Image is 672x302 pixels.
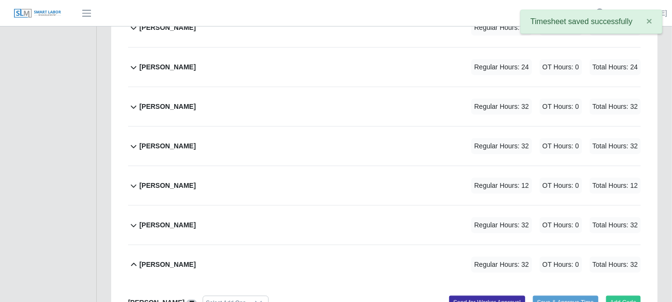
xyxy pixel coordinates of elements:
[139,220,195,230] b: [PERSON_NAME]
[128,206,641,245] button: [PERSON_NAME] Regular Hours: 32 OT Hours: 0 Total Hours: 32
[471,138,532,154] span: Regular Hours: 32
[590,217,641,233] span: Total Hours: 32
[612,8,667,18] a: [PERSON_NAME]
[128,8,641,47] button: [PERSON_NAME] Regular Hours: 24 OT Hours: 0 Total Hours: 24
[128,48,641,87] button: [PERSON_NAME] Regular Hours: 24 OT Hours: 0 Total Hours: 24
[471,178,532,194] span: Regular Hours: 12
[128,127,641,166] button: [PERSON_NAME] Regular Hours: 32 OT Hours: 0 Total Hours: 32
[139,62,195,72] b: [PERSON_NAME]
[590,257,641,273] span: Total Hours: 32
[590,178,641,194] span: Total Hours: 12
[471,217,532,233] span: Regular Hours: 32
[128,87,641,126] button: [PERSON_NAME] Regular Hours: 32 OT Hours: 0 Total Hours: 32
[590,59,641,75] span: Total Hours: 24
[139,102,195,112] b: [PERSON_NAME]
[139,260,195,270] b: [PERSON_NAME]
[139,181,195,191] b: [PERSON_NAME]
[128,166,641,205] button: [PERSON_NAME] Regular Hours: 12 OT Hours: 0 Total Hours: 12
[139,141,195,151] b: [PERSON_NAME]
[471,99,532,115] span: Regular Hours: 32
[540,99,582,115] span: OT Hours: 0
[139,23,195,33] b: [PERSON_NAME]
[540,178,582,194] span: OT Hours: 0
[540,138,582,154] span: OT Hours: 0
[646,15,652,26] span: ×
[128,245,641,284] button: [PERSON_NAME] Regular Hours: 32 OT Hours: 0 Total Hours: 32
[540,217,582,233] span: OT Hours: 0
[471,257,532,273] span: Regular Hours: 32
[590,138,641,154] span: Total Hours: 32
[520,10,662,34] div: Timesheet saved successfully
[590,99,641,115] span: Total Hours: 32
[471,20,532,36] span: Regular Hours: 24
[471,59,532,75] span: Regular Hours: 24
[540,257,582,273] span: OT Hours: 0
[13,8,62,19] img: SLM Logo
[540,59,582,75] span: OT Hours: 0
